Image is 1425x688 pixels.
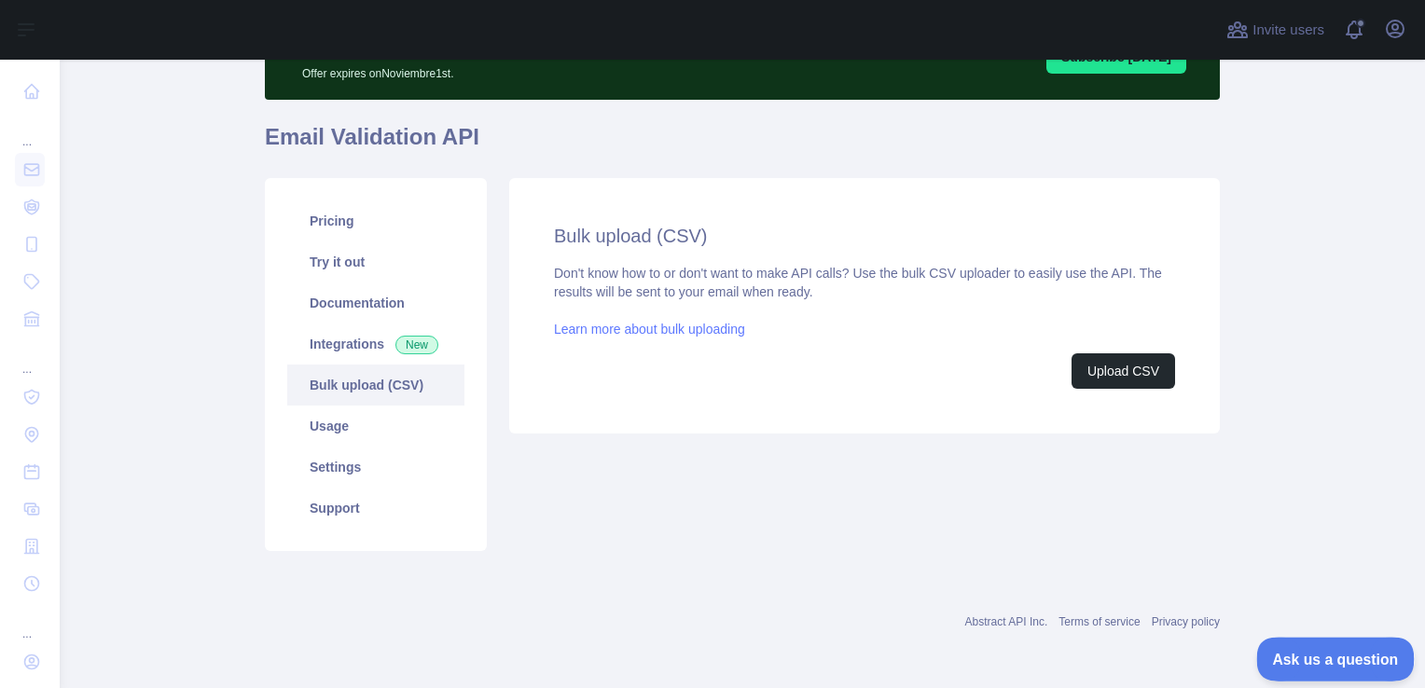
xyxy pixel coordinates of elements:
a: Usage [287,406,464,447]
button: Invite users [1223,15,1328,45]
iframe: Toggle Customer Support [1257,637,1416,681]
a: Try it out [287,241,464,282]
a: Pricing [287,200,464,241]
a: Integrations New [287,323,464,365]
div: ... [15,604,45,641]
div: ... [15,339,45,377]
a: Terms of service [1058,615,1140,628]
a: Abstract API Inc. [965,615,1048,628]
a: Privacy policy [1152,615,1220,628]
a: Settings [287,447,464,488]
a: Support [287,488,464,529]
p: Offer expires on Noviembre 1st. [302,59,814,81]
div: ... [15,112,45,149]
button: Upload CSV [1072,353,1175,389]
div: Don't know how to or don't want to make API calls? Use the bulk CSV uploader to easily use the AP... [554,264,1175,389]
a: Bulk upload (CSV) [287,365,464,406]
h1: Email Validation API [265,122,1220,167]
a: Documentation [287,282,464,323]
span: Invite users [1252,20,1324,41]
a: Learn more about bulk uploading [554,322,745,337]
span: New [395,336,438,354]
h2: Bulk upload (CSV) [554,223,1175,249]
